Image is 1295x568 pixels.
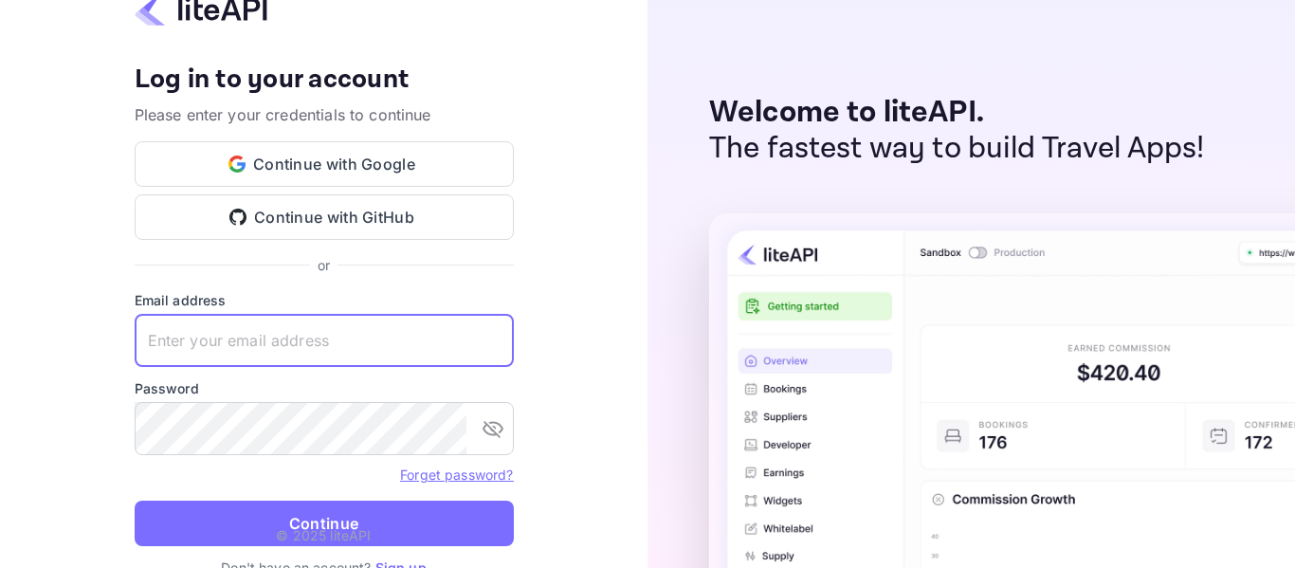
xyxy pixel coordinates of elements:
[318,255,330,275] p: or
[400,465,513,484] a: Forget password?
[276,525,371,545] p: © 2025 liteAPI
[478,329,501,352] keeper-lock: Open Keeper Popup
[709,131,1205,167] p: The fastest way to build Travel Apps!
[135,314,514,367] input: Enter your email address
[135,194,514,240] button: Continue with GitHub
[135,290,514,310] label: Email address
[135,501,514,546] button: Continue
[135,64,514,97] h4: Log in to your account
[135,141,514,187] button: Continue with Google
[400,467,513,483] a: Forget password?
[474,410,512,448] button: toggle password visibility
[709,95,1205,131] p: Welcome to liteAPI.
[135,103,514,126] p: Please enter your credentials to continue
[135,378,514,398] label: Password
